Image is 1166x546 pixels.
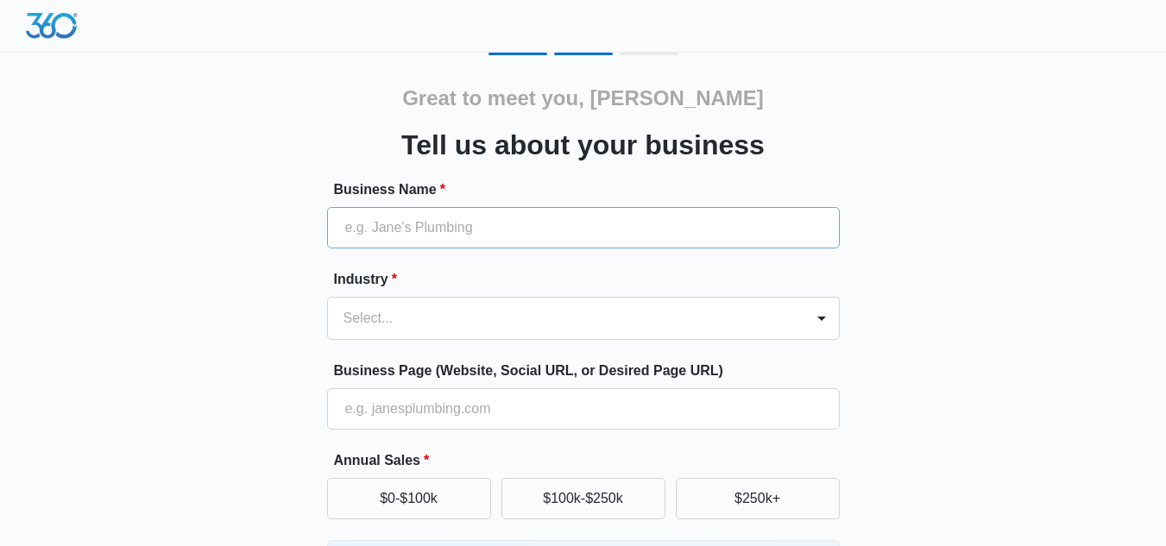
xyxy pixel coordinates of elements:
button: $250k+ [676,478,840,519]
button: $100k-$250k [501,478,665,519]
input: e.g. janesplumbing.com [327,388,840,430]
h3: Tell us about your business [401,124,765,166]
label: Industry [334,269,847,290]
label: Annual Sales [334,450,847,471]
button: $0-$100k [327,478,491,519]
label: Business Page (Website, Social URL, or Desired Page URL) [334,361,847,381]
input: e.g. Jane's Plumbing [327,207,840,248]
h2: Great to meet you, [PERSON_NAME] [402,83,764,114]
label: Business Name [334,179,847,200]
